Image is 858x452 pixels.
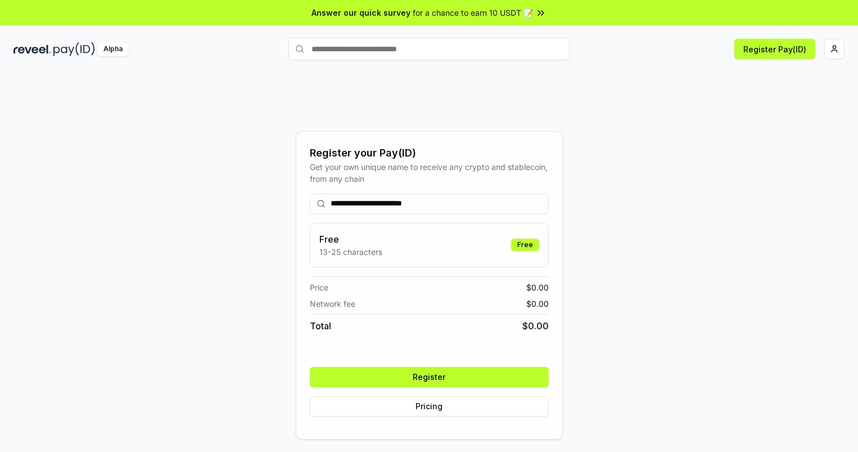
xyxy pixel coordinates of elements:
[319,232,382,246] h3: Free
[522,319,549,333] span: $ 0.00
[734,39,815,59] button: Register Pay(ID)
[526,298,549,310] span: $ 0.00
[310,298,355,310] span: Network fee
[310,367,549,387] button: Register
[310,145,549,161] div: Register your Pay(ID)
[310,319,331,333] span: Total
[310,281,328,293] span: Price
[413,7,533,19] span: for a chance to earn 10 USDT 📝
[526,281,549,293] span: $ 0.00
[319,246,382,258] p: 13-25 characters
[311,7,410,19] span: Answer our quick survey
[511,239,539,251] div: Free
[13,42,51,56] img: reveel_dark
[310,161,549,185] div: Get your own unique name to receive any crypto and stablecoin, from any chain
[97,42,129,56] div: Alpha
[310,396,549,417] button: Pricing
[53,42,95,56] img: pay_id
